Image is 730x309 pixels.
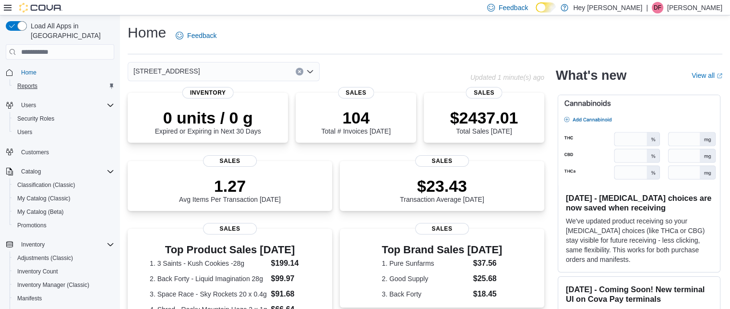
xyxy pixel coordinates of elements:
[17,239,48,250] button: Inventory
[450,108,518,135] div: Total Sales [DATE]
[321,108,390,135] div: Total # Invoices [DATE]
[17,128,32,136] span: Users
[13,252,114,264] span: Adjustments (Classic)
[17,181,75,189] span: Classification (Classic)
[10,192,118,205] button: My Catalog (Classic)
[654,2,661,13] span: DF
[17,115,54,123] span: Security Roles
[10,178,118,192] button: Classification (Classic)
[17,239,114,250] span: Inventory
[10,292,118,305] button: Manifests
[17,268,58,275] span: Inventory Count
[128,23,166,42] h1: Home
[13,293,46,304] a: Manifests
[150,244,310,256] h3: Top Product Sales [DATE]
[2,238,118,251] button: Inventory
[2,65,118,79] button: Home
[172,26,220,45] a: Feedback
[10,112,118,125] button: Security Roles
[203,223,257,235] span: Sales
[400,176,484,196] p: $23.43
[13,266,114,277] span: Inventory Count
[566,216,712,264] p: We've updated product receiving so your [MEDICAL_DATA] choices (like THCa or CBG) stay visible fo...
[10,219,118,232] button: Promotions
[21,148,49,156] span: Customers
[21,69,36,76] span: Home
[473,258,503,269] dd: $37.56
[13,206,114,218] span: My Catalog (Beta)
[556,68,626,83] h2: What's new
[13,80,41,92] a: Reports
[382,244,503,256] h3: Top Brand Sales [DATE]
[667,2,722,13] p: [PERSON_NAME]
[652,2,663,13] div: Dawna Fuller
[306,68,314,75] button: Open list of options
[187,31,216,40] span: Feedback
[13,126,114,138] span: Users
[2,165,118,178] button: Catalog
[10,251,118,265] button: Adjustments (Classic)
[13,279,114,291] span: Inventory Manager (Classic)
[450,108,518,127] p: $2437.01
[21,101,36,109] span: Users
[17,254,73,262] span: Adjustments (Classic)
[13,80,114,92] span: Reports
[17,208,64,216] span: My Catalog (Beta)
[415,223,469,235] span: Sales
[382,274,469,284] dt: 2. Good Supply
[203,155,257,167] span: Sales
[182,87,234,99] span: Inventory
[10,125,118,139] button: Users
[150,289,267,299] dt: 3. Space Race - Sky Rockets 20 x 0.4g
[536,2,556,12] input: Dark Mode
[566,193,712,212] h3: [DATE] - [MEDICAL_DATA] choices are now saved when receiving
[271,258,310,269] dd: $199.14
[13,266,62,277] a: Inventory Count
[17,222,47,229] span: Promotions
[338,87,374,99] span: Sales
[13,252,77,264] a: Adjustments (Classic)
[179,176,281,203] div: Avg Items Per Transaction [DATE]
[470,74,544,81] p: Updated 1 minute(s) ago
[13,113,114,124] span: Security Roles
[17,166,114,177] span: Catalog
[17,166,45,177] button: Catalog
[179,176,281,196] p: 1.27
[296,68,303,75] button: Clear input
[382,289,469,299] dt: 3. Back Forty
[21,241,45,248] span: Inventory
[150,274,267,284] dt: 2. Back Forty - Liquid Imagination 28g
[13,279,93,291] a: Inventory Manager (Classic)
[566,284,712,304] h3: [DATE] - Coming Soon! New terminal UI on Cova Pay terminals
[17,195,71,202] span: My Catalog (Classic)
[13,193,74,204] a: My Catalog (Classic)
[17,146,114,158] span: Customers
[466,87,502,99] span: Sales
[27,21,114,40] span: Load All Apps in [GEOGRAPHIC_DATA]
[13,179,79,191] a: Classification (Classic)
[717,73,722,79] svg: External link
[13,179,114,191] span: Classification (Classic)
[499,3,528,12] span: Feedback
[17,67,40,78] a: Home
[10,79,118,93] button: Reports
[150,259,267,268] dt: 1. 3 Saints - Kush Cookies -28g
[17,281,89,289] span: Inventory Manager (Classic)
[13,220,114,231] span: Promotions
[13,293,114,304] span: Manifests
[10,205,118,219] button: My Catalog (Beta)
[646,2,648,13] p: |
[271,288,310,300] dd: $91.68
[17,147,53,158] a: Customers
[415,155,469,167] span: Sales
[271,273,310,284] dd: $99.97
[13,126,36,138] a: Users
[10,265,118,278] button: Inventory Count
[17,99,114,111] span: Users
[17,66,114,78] span: Home
[133,65,200,77] span: [STREET_ADDRESS]
[692,72,722,79] a: View allExternal link
[155,108,261,135] div: Expired or Expiring in Next 30 Days
[10,278,118,292] button: Inventory Manager (Classic)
